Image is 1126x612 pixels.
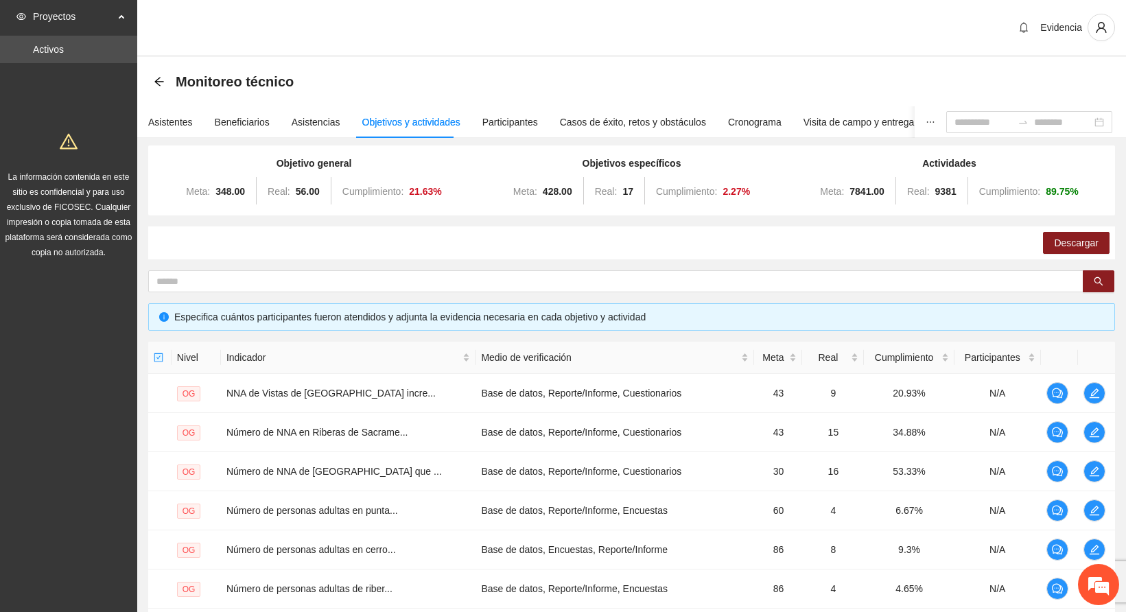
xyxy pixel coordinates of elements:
[802,374,864,413] td: 9
[1084,544,1105,555] span: edit
[1018,117,1029,128] span: to
[159,312,169,322] span: info-circle
[1088,21,1114,34] span: user
[226,427,408,438] span: Número de NNA en Riberas de Sacrame...
[1083,460,1105,482] button: edit
[277,158,352,169] strong: Objetivo general
[215,115,270,130] div: Beneficiarios
[1088,14,1115,41] button: user
[1046,578,1068,600] button: comment
[622,186,633,197] strong: 17
[954,569,1041,609] td: N/A
[296,186,320,197] strong: 56.00
[154,353,163,362] span: check-square
[215,186,245,197] strong: 348.00
[723,186,750,197] strong: 2.27 %
[802,452,864,491] td: 16
[16,12,26,21] span: eye
[954,342,1041,374] th: Participantes
[1084,388,1105,399] span: edit
[476,342,754,374] th: Medio de verificación
[864,491,954,530] td: 6.67%
[176,71,294,93] span: Monitoreo técnico
[979,186,1040,197] span: Cumplimiento:
[33,3,114,30] span: Proyectos
[1046,539,1068,561] button: comment
[5,172,132,257] span: La información contenida en este sitio es confidencial y para uso exclusivo de FICOSEC. Cualquier...
[864,452,954,491] td: 53.33%
[1046,499,1068,521] button: comment
[595,186,618,197] span: Real:
[148,115,193,130] div: Asistentes
[802,530,864,569] td: 8
[60,132,78,150] span: warning
[820,186,844,197] span: Meta:
[177,386,201,401] span: OG
[476,452,754,491] td: Base de datos, Reporte/Informe, Cuestionarios
[476,374,754,413] td: Base de datos, Reporte/Informe, Cuestionarios
[1046,421,1068,443] button: comment
[754,342,802,374] th: Meta
[292,115,340,130] div: Asistencias
[174,309,1104,325] div: Especifica cuántos participantes fueron atendidos y adjunta la evidencia necesaria en cada objeti...
[226,505,398,516] span: Número de personas adultas en punta...
[754,530,802,569] td: 86
[543,186,572,197] strong: 428.00
[804,115,932,130] div: Visita de campo y entregables
[476,569,754,609] td: Base de datos, Reporte/Informe, Encuestas
[954,452,1041,491] td: N/A
[226,583,392,594] span: Número de personas adultas de riber...
[754,452,802,491] td: 30
[802,569,864,609] td: 4
[177,464,201,480] span: OG
[1043,232,1110,254] button: Descargar
[1083,382,1105,404] button: edit
[1094,276,1103,287] span: search
[342,186,403,197] span: Cumplimiento:
[476,530,754,569] td: Base de datos, Encuestas, Reporte/Informe
[409,186,442,197] strong: 21.63 %
[656,186,717,197] span: Cumplimiento:
[33,44,64,55] a: Activos
[728,115,782,130] div: Cronograma
[802,491,864,530] td: 4
[754,491,802,530] td: 60
[1084,427,1105,438] span: edit
[583,158,681,169] strong: Objetivos específicos
[802,342,864,374] th: Real
[268,186,290,197] span: Real:
[754,413,802,452] td: 43
[915,106,946,138] button: ellipsis
[864,413,954,452] td: 34.88%
[226,544,396,555] span: Número de personas adultas en cerro...
[1083,499,1105,521] button: edit
[226,466,442,477] span: Número de NNA de [GEOGRAPHIC_DATA] que ...
[177,582,201,597] span: OG
[1083,421,1105,443] button: edit
[869,350,938,365] span: Cumplimiento
[954,491,1041,530] td: N/A
[864,374,954,413] td: 20.93%
[186,186,210,197] span: Meta:
[754,374,802,413] td: 43
[1046,186,1079,197] strong: 89.75 %
[808,350,848,365] span: Real
[1084,466,1105,477] span: edit
[226,350,460,365] span: Indicador
[954,530,1041,569] td: N/A
[482,115,538,130] div: Participantes
[907,186,930,197] span: Real:
[221,342,476,374] th: Indicador
[1084,505,1105,516] span: edit
[864,342,954,374] th: Cumplimiento
[362,115,460,130] div: Objetivos y actividades
[935,186,957,197] strong: 9381
[960,350,1025,365] span: Participantes
[802,413,864,452] td: 15
[177,543,201,558] span: OG
[177,504,201,519] span: OG
[1013,16,1035,38] button: bell
[760,350,786,365] span: Meta
[1046,382,1068,404] button: comment
[154,76,165,88] div: Back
